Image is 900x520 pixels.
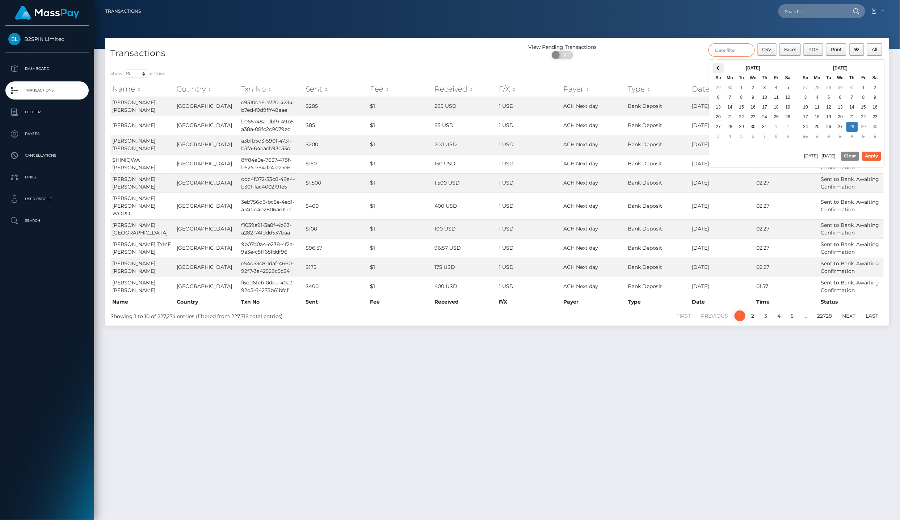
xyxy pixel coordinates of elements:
[846,73,858,83] th: Th
[870,102,881,112] td: 16
[835,132,846,141] td: 3
[563,245,598,251] span: ACH Next day
[771,73,782,83] th: Fr
[433,296,497,308] th: Received
[724,112,736,122] td: 21
[724,63,782,73] th: [DATE]
[368,97,433,116] td: $1
[858,83,870,93] td: 1
[304,258,368,277] td: $175
[735,310,745,321] a: 1
[724,73,736,83] th: Mo
[759,122,771,132] td: 31
[497,43,628,51] div: View Pending Transactions
[846,93,858,102] td: 7
[690,238,755,258] td: [DATE]
[239,82,304,96] th: Txn No: activate to sort column ascending
[368,219,433,238] td: $1
[736,122,748,132] td: 29
[785,47,796,52] span: Excel
[626,193,690,219] td: Bank Deposit
[782,132,794,141] td: 9
[708,43,755,57] input: Date filter
[112,122,155,128] span: [PERSON_NAME]
[858,122,870,132] td: 29
[736,112,748,122] td: 22
[713,112,724,122] td: 20
[497,97,562,116] td: 1 USD
[175,238,239,258] td: [GEOGRAPHIC_DATA]
[112,241,171,255] span: [PERSON_NAME] TYME [PERSON_NAME]
[826,43,847,56] button: Print
[175,154,239,173] td: [GEOGRAPHIC_DATA]
[15,6,79,20] img: MassPay Logo
[239,173,304,193] td: ddc4f072-33c8-48a4-b30f-1ac4002f91e5
[755,277,819,296] td: 01:57
[755,193,819,219] td: 02:27
[736,102,748,112] td: 15
[748,112,759,122] td: 23
[497,277,562,296] td: 1 USD
[497,154,562,173] td: 1 USD
[175,296,239,308] th: Country
[870,73,881,83] th: Sa
[626,154,690,173] td: Bank Deposit
[626,258,690,277] td: Bank Deposit
[808,47,818,52] span: PDF
[304,296,368,308] th: Sent
[304,82,368,96] th: Sent: activate to sort column ascending
[858,93,870,102] td: 8
[5,103,89,121] a: Ledger
[626,296,690,308] th: Type
[123,69,150,78] select: Showentries
[239,296,304,308] th: Txn No
[755,296,819,308] th: Time
[433,173,497,193] td: 1,500 USD
[112,195,155,217] span: [PERSON_NAME] [PERSON_NAME] WORD
[748,310,758,321] a: 2
[112,222,168,236] span: [PERSON_NAME][GEOGRAPHIC_DATA]
[782,83,794,93] td: 5
[626,238,690,258] td: Bank Deposit
[748,102,759,112] td: 16
[823,83,835,93] td: 29
[713,73,724,83] th: Su
[823,93,835,102] td: 5
[724,102,736,112] td: 14
[8,215,86,226] p: Search
[5,147,89,165] a: Cancellations
[626,97,690,116] td: Bank Deposit
[823,102,835,112] td: 12
[304,154,368,173] td: $150
[110,47,492,60] h4: Transactions
[8,107,86,118] p: Ledger
[368,82,433,96] th: Fee: activate to sort column ascending
[562,296,626,308] th: Payer
[736,83,748,93] td: 1
[497,135,562,154] td: 1 USD
[563,264,598,270] span: ACH Next day
[800,102,812,112] td: 10
[823,122,835,132] td: 26
[736,73,748,83] th: Tu
[858,132,870,141] td: 5
[748,132,759,141] td: 6
[812,132,823,141] td: 1
[368,193,433,219] td: $1
[563,283,598,289] span: ACH Next day
[736,93,748,102] td: 8
[239,219,304,238] td: f1039e91-3a8f-4b83-a282-74fddd537baa
[626,135,690,154] td: Bank Deposit
[846,83,858,93] td: 31
[239,135,304,154] td: a3bfb5d3-5901-4731-b5fa-64caeb93c53d
[782,73,794,83] th: Sa
[724,83,736,93] td: 30
[433,238,497,258] td: 96.57 USD
[819,296,884,308] th: Status
[497,173,562,193] td: 1 USD
[787,310,798,321] a: 5
[872,47,878,52] span: All
[5,36,89,42] span: B2SPIN Limited
[759,93,771,102] td: 10
[782,122,794,132] td: 2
